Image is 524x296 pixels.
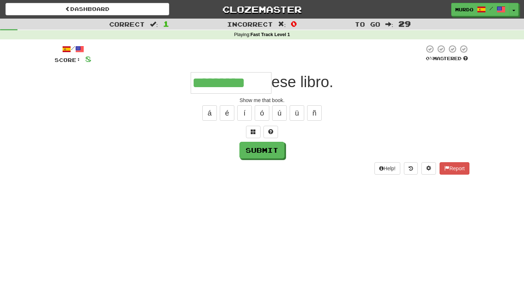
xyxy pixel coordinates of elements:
button: í [237,105,252,121]
button: Help! [374,162,400,175]
span: 1 [163,19,169,28]
button: ó [255,105,269,121]
a: Dashboard [5,3,169,15]
span: : [150,21,158,27]
span: murdo [455,6,473,13]
span: ese libro. [271,73,333,90]
span: 0 % [426,55,433,61]
button: Report [440,162,469,175]
span: 0 [291,19,297,28]
div: / [55,44,91,54]
button: Single letter hint - you only get 1 per sentence and score half the points! alt+h [263,126,278,138]
button: Switch sentence to multiple choice alt+p [246,126,261,138]
div: Mastered [424,55,469,62]
button: ñ [307,105,322,121]
button: ú [272,105,287,121]
span: / [489,6,493,11]
button: Round history (alt+y) [404,162,418,175]
button: Submit [239,142,285,159]
button: é [220,105,234,121]
a: murdo / [451,3,509,16]
span: 29 [398,19,411,28]
button: ü [290,105,304,121]
div: Show me that book. [55,97,469,104]
span: Score: [55,57,81,63]
span: To go [355,20,380,28]
span: Incorrect [227,20,273,28]
span: Correct [109,20,145,28]
span: : [278,21,286,27]
span: 8 [85,54,91,63]
span: : [385,21,393,27]
a: Clozemaster [180,3,344,16]
button: á [202,105,217,121]
strong: Fast Track Level 1 [250,32,290,37]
